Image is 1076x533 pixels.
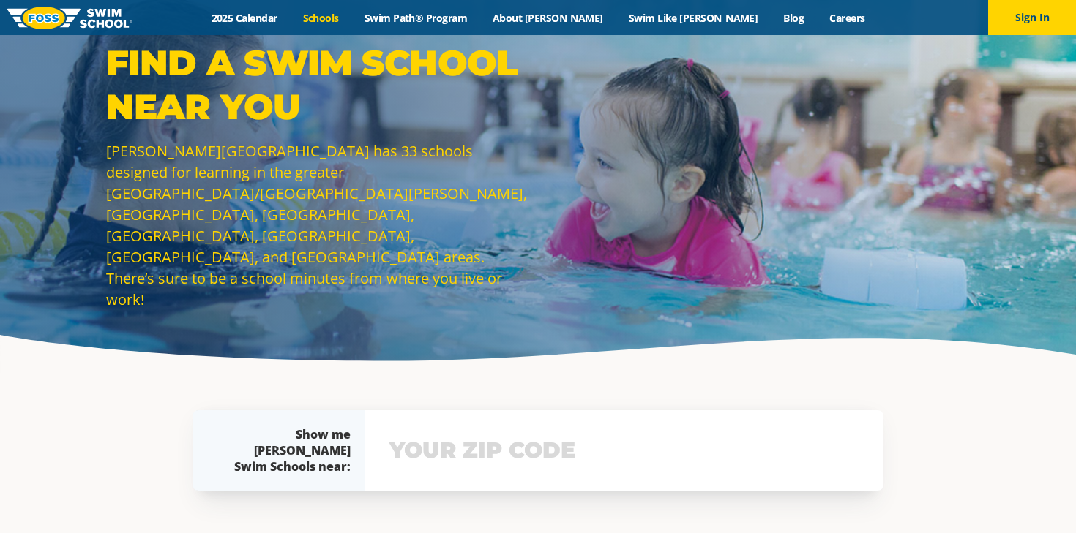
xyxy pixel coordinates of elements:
[771,11,817,25] a: Blog
[7,7,132,29] img: FOSS Swim School Logo
[351,11,479,25] a: Swim Path® Program
[480,11,616,25] a: About [PERSON_NAME]
[386,429,863,472] input: YOUR ZIP CODE
[616,11,771,25] a: Swim Like [PERSON_NAME]
[817,11,878,25] a: Careers
[290,11,351,25] a: Schools
[198,11,290,25] a: 2025 Calendar
[106,140,531,310] p: [PERSON_NAME][GEOGRAPHIC_DATA] has 33 schools designed for learning in the greater [GEOGRAPHIC_DA...
[222,426,351,475] div: Show me [PERSON_NAME] Swim Schools near:
[106,41,531,129] p: Find a Swim School Near You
